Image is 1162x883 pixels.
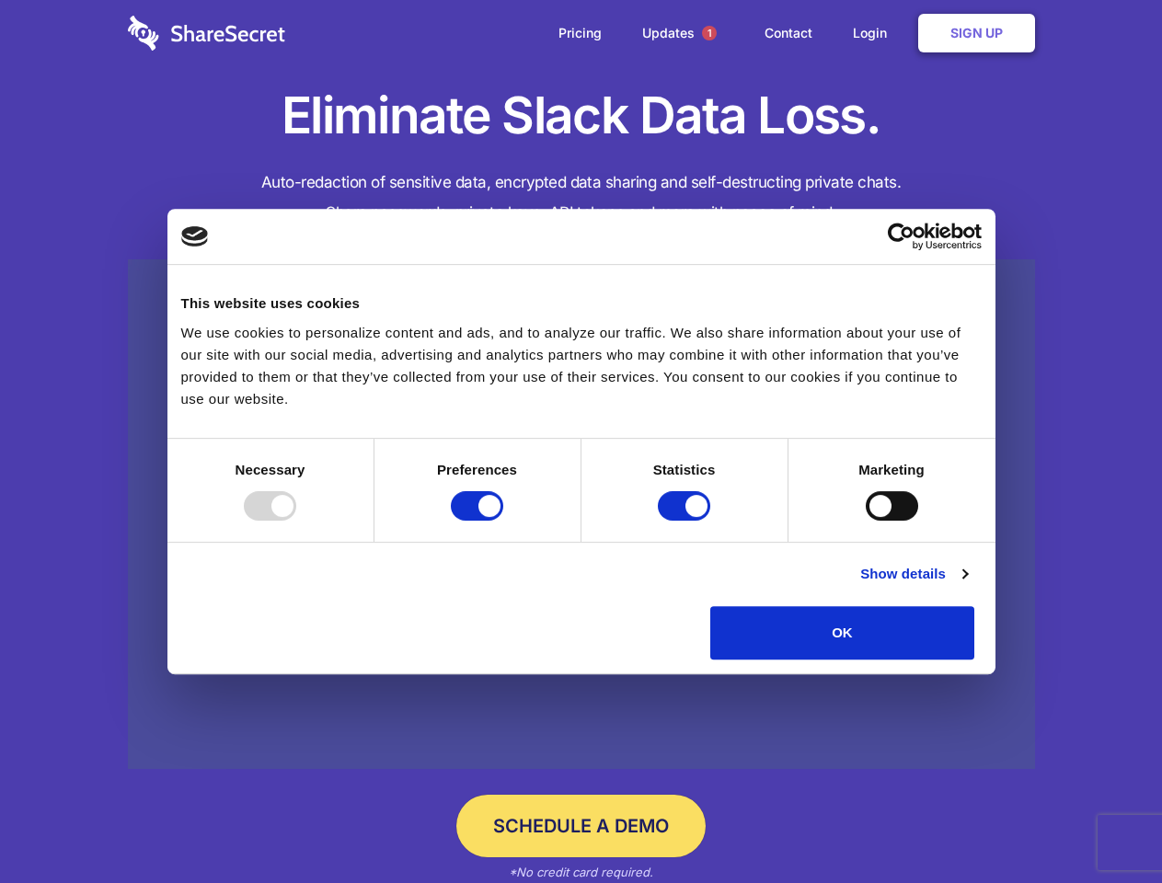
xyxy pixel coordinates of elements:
div: This website uses cookies [181,292,982,315]
img: logo-wordmark-white-trans-d4663122ce5f474addd5e946df7df03e33cb6a1c49d2221995e7729f52c070b2.svg [128,16,285,51]
div: We use cookies to personalize content and ads, and to analyze our traffic. We also share informat... [181,322,982,410]
h1: Eliminate Slack Data Loss. [128,83,1035,149]
strong: Necessary [236,462,305,477]
a: Schedule a Demo [456,795,706,857]
a: Contact [746,5,831,62]
a: Sign Up [918,14,1035,52]
a: Usercentrics Cookiebot - opens in a new window [821,223,982,250]
em: *No credit card required. [509,865,653,879]
strong: Preferences [437,462,517,477]
strong: Marketing [858,462,925,477]
a: Show details [860,563,967,585]
a: Login [834,5,915,62]
strong: Statistics [653,462,716,477]
a: Wistia video thumbnail [128,259,1035,770]
h4: Auto-redaction of sensitive data, encrypted data sharing and self-destructing private chats. Shar... [128,167,1035,228]
button: OK [710,606,974,659]
span: 1 [702,26,717,40]
a: Pricing [540,5,620,62]
img: logo [181,226,209,247]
